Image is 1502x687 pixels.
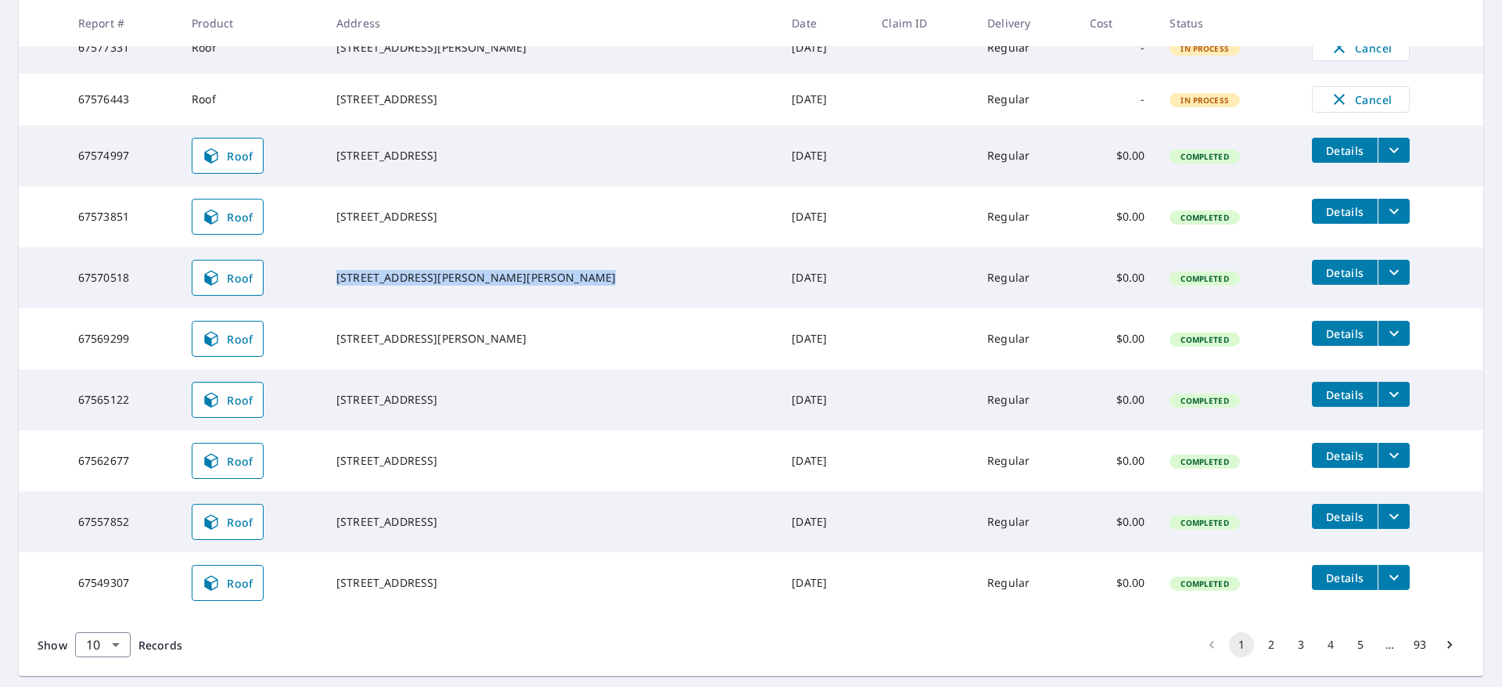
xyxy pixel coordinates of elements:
[336,575,767,591] div: [STREET_ADDRESS]
[779,491,869,552] td: [DATE]
[1328,90,1393,109] span: Cancel
[779,186,869,247] td: [DATE]
[1312,565,1378,590] button: detailsBtn-67549307
[779,22,869,74] td: [DATE]
[1171,212,1238,223] span: Completed
[1171,517,1238,528] span: Completed
[1171,95,1238,106] span: In Process
[1321,204,1368,219] span: Details
[138,638,182,653] span: Records
[1407,632,1432,657] button: Go to page 93
[779,74,869,125] td: [DATE]
[66,552,179,613] td: 67549307
[1321,326,1368,341] span: Details
[192,138,264,174] a: Roof
[1171,273,1238,284] span: Completed
[975,491,1076,552] td: Regular
[75,623,131,667] div: 10
[179,74,324,125] td: Roof
[1321,265,1368,280] span: Details
[1378,565,1410,590] button: filesDropdownBtn-67549307
[202,574,253,592] span: Roof
[1171,334,1238,345] span: Completed
[66,430,179,491] td: 67562677
[1288,632,1313,657] button: Go to page 3
[975,247,1076,308] td: Regular
[1321,448,1368,463] span: Details
[1171,395,1238,406] span: Completed
[1312,138,1378,163] button: detailsBtn-67574997
[66,369,179,430] td: 67565122
[202,329,253,348] span: Roof
[1197,632,1464,657] nav: pagination navigation
[38,638,67,653] span: Show
[779,430,869,491] td: [DATE]
[1077,308,1158,369] td: $0.00
[66,308,179,369] td: 67569299
[336,40,767,56] div: [STREET_ADDRESS][PERSON_NAME]
[192,260,264,296] a: Roof
[336,148,767,164] div: [STREET_ADDRESS]
[975,430,1076,491] td: Regular
[336,92,767,107] div: [STREET_ADDRESS]
[1378,382,1410,407] button: filesDropdownBtn-67565122
[1348,632,1373,657] button: Go to page 5
[1312,260,1378,285] button: detailsBtn-67570518
[1171,578,1238,589] span: Completed
[1437,632,1462,657] button: Go to next page
[1378,443,1410,468] button: filesDropdownBtn-67562677
[202,451,253,470] span: Roof
[192,443,264,479] a: Roof
[1378,321,1410,346] button: filesDropdownBtn-67569299
[1312,382,1378,407] button: detailsBtn-67565122
[1077,491,1158,552] td: $0.00
[1321,387,1368,402] span: Details
[1312,34,1410,61] button: Cancel
[779,308,869,369] td: [DATE]
[975,369,1076,430] td: Regular
[192,321,264,357] a: Roof
[192,199,264,235] a: Roof
[1259,632,1284,657] button: Go to page 2
[336,209,767,225] div: [STREET_ADDRESS]
[1077,430,1158,491] td: $0.00
[1378,260,1410,285] button: filesDropdownBtn-67570518
[66,247,179,308] td: 67570518
[1328,38,1393,57] span: Cancel
[779,369,869,430] td: [DATE]
[66,125,179,186] td: 67574997
[179,22,324,74] td: Roof
[779,552,869,613] td: [DATE]
[336,331,767,347] div: [STREET_ADDRESS][PERSON_NAME]
[779,125,869,186] td: [DATE]
[1312,504,1378,529] button: detailsBtn-67557852
[1321,509,1368,524] span: Details
[192,504,264,540] a: Roof
[1077,552,1158,613] td: $0.00
[1378,199,1410,224] button: filesDropdownBtn-67573851
[1077,74,1158,125] td: -
[1077,186,1158,247] td: $0.00
[1077,247,1158,308] td: $0.00
[336,453,767,469] div: [STREET_ADDRESS]
[1312,199,1378,224] button: detailsBtn-67573851
[202,207,253,226] span: Roof
[1171,151,1238,162] span: Completed
[336,270,767,286] div: [STREET_ADDRESS][PERSON_NAME][PERSON_NAME]
[336,392,767,408] div: [STREET_ADDRESS]
[1321,143,1368,158] span: Details
[1378,138,1410,163] button: filesDropdownBtn-67574997
[975,22,1076,74] td: Regular
[1312,321,1378,346] button: detailsBtn-67569299
[975,552,1076,613] td: Regular
[192,565,264,601] a: Roof
[202,146,253,165] span: Roof
[66,491,179,552] td: 67557852
[66,22,179,74] td: 67577331
[975,186,1076,247] td: Regular
[1077,369,1158,430] td: $0.00
[66,74,179,125] td: 67576443
[779,247,869,308] td: [DATE]
[1321,570,1368,585] span: Details
[1171,456,1238,467] span: Completed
